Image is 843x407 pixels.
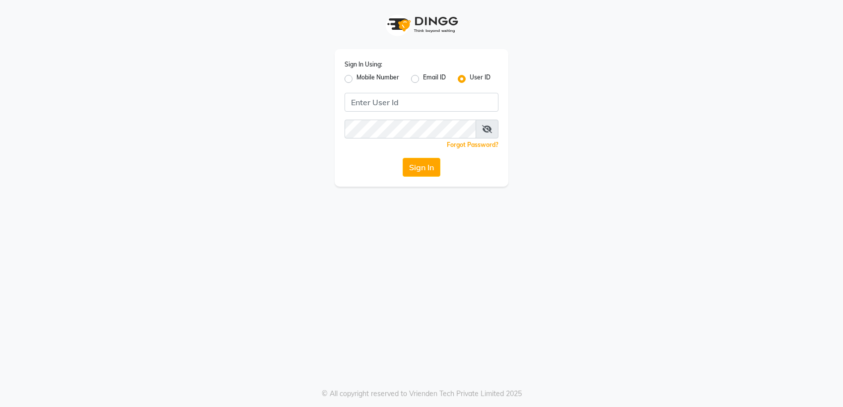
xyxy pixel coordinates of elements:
[423,73,446,85] label: Email ID
[356,73,399,85] label: Mobile Number
[470,73,491,85] label: User ID
[345,60,382,69] label: Sign In Using:
[403,158,440,177] button: Sign In
[447,141,498,148] a: Forgot Password?
[382,10,461,39] img: logo1.svg
[345,93,498,112] input: Username
[345,120,476,138] input: Username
